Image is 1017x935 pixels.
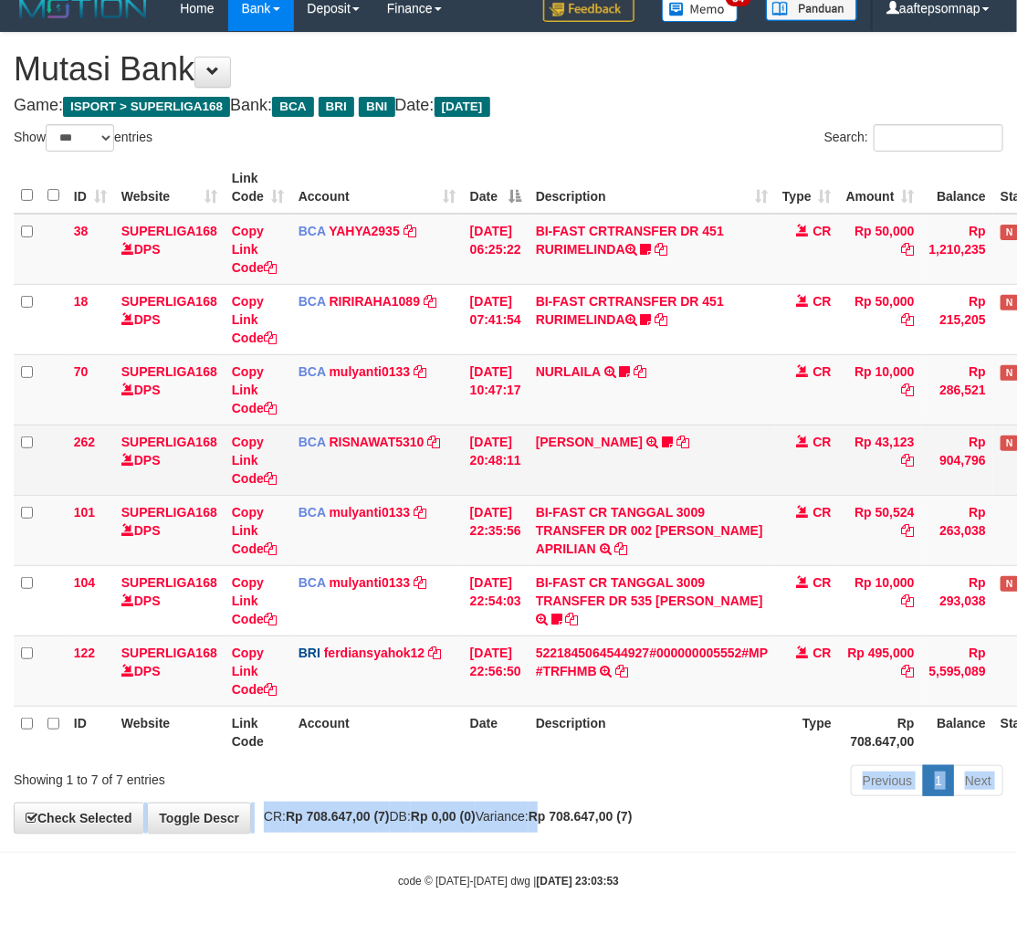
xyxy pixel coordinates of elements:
td: Rp 293,038 [922,565,993,636]
a: YAHYA2935 [329,224,400,238]
span: 38 [74,224,89,238]
a: Copy mulyanti0133 to clipboard [414,575,426,590]
th: ID [67,706,114,758]
a: RIRIRAHA1089 [330,294,421,309]
a: Copy Link Code [232,505,277,556]
strong: Rp 708.647,00 (7) [286,809,390,824]
span: BCA [299,505,326,520]
a: Copy Link Code [232,435,277,486]
td: [DATE] 06:25:22 [463,214,529,285]
td: DPS [114,636,225,706]
th: Balance [922,162,993,214]
a: Previous [851,765,924,796]
span: CR [813,224,832,238]
a: Copy RIRIRAHA1089 to clipboard [424,294,436,309]
input: Search: [874,124,1003,152]
a: SUPERLIGA168 [121,505,217,520]
a: SUPERLIGA168 [121,575,217,590]
a: SUPERLIGA168 [121,364,217,379]
td: BI-FAST CRTRANSFER DR 451 RURIMELINDA [529,214,775,285]
a: Copy BI-FAST CR TANGGAL 3009 TRANSFER DR 535 ABDUL KOHAR to clipboard [566,612,579,626]
a: 5221845064544927#000000005552#MP #TRFHMB [536,646,768,678]
span: 122 [74,646,95,660]
span: 70 [74,364,89,379]
a: Next [953,765,1003,796]
span: 101 [74,505,95,520]
a: SUPERLIGA168 [121,435,217,449]
td: Rp 263,038 [922,495,993,565]
a: Toggle Descr [147,803,251,834]
a: Copy 5221845064544927#000000005552#MP #TRFHMB to clipboard [616,664,629,678]
td: Rp 495,000 [839,636,922,706]
h4: Game: Bank: Date: [14,97,1003,115]
td: DPS [114,354,225,425]
span: CR: DB: Variance: [255,809,633,824]
strong: Rp 0,00 (0) [411,809,476,824]
span: BCA [299,224,326,238]
a: Copy Link Code [232,224,277,275]
td: Rp 215,205 [922,284,993,354]
a: mulyanti0133 [330,575,411,590]
th: Account [291,706,463,758]
span: BCA [299,364,326,379]
td: DPS [114,565,225,636]
a: NURLAILA [536,364,601,379]
a: Copy Rp 50,000 to clipboard [902,242,915,257]
th: Website: activate to sort column ascending [114,162,225,214]
th: Type: activate to sort column ascending [775,162,839,214]
th: Description [529,706,775,758]
th: Balance [922,706,993,758]
span: CR [813,364,832,379]
th: Description: activate to sort column ascending [529,162,775,214]
span: ISPORT > SUPERLIGA168 [63,97,230,117]
span: 104 [74,575,95,590]
span: BCA [299,575,326,590]
a: 1 [923,765,954,796]
span: CR [813,435,832,449]
a: Copy Rp 43,123 to clipboard [902,453,915,467]
td: DPS [114,495,225,565]
strong: [DATE] 23:03:53 [537,875,619,888]
th: Link Code: activate to sort column ascending [225,162,291,214]
a: SUPERLIGA168 [121,646,217,660]
td: Rp 1,210,235 [922,214,993,285]
td: [DATE] 22:35:56 [463,495,529,565]
td: Rp 43,123 [839,425,922,495]
td: Rp 904,796 [922,425,993,495]
th: Website [114,706,225,758]
a: mulyanti0133 [330,364,411,379]
span: BCA [299,294,326,309]
a: BI-FAST CR TANGGAL 3009 TRANSFER DR 002 [PERSON_NAME] APRILIAN [536,505,763,556]
span: CR [813,646,832,660]
a: BI-FAST CR TANGGAL 3009 TRANSFER DR 535 [PERSON_NAME] [536,575,763,608]
strong: Rp 708.647,00 (7) [529,809,633,824]
th: Type [775,706,839,758]
a: Copy YAHYA2935 to clipboard [404,224,416,238]
span: [DATE] [435,97,490,117]
a: SUPERLIGA168 [121,294,217,309]
a: Copy Rp 50,000 to clipboard [902,312,915,327]
h1: Mutasi Bank [14,51,1003,88]
span: BRI [319,97,354,117]
th: ID: activate to sort column ascending [67,162,114,214]
span: CR [813,575,832,590]
span: CR [813,505,832,520]
th: Amount: activate to sort column ascending [839,162,922,214]
td: BI-FAST CRTRANSFER DR 451 RURIMELINDA [529,284,775,354]
a: Copy mulyanti0133 to clipboard [414,364,426,379]
small: code © [DATE]-[DATE] dwg | [398,875,619,888]
span: BRI [299,646,320,660]
th: Link Code [225,706,291,758]
td: Rp 50,000 [839,214,922,285]
a: Copy Link Code [232,294,277,345]
th: Rp 708.647,00 [839,706,922,758]
div: Showing 1 to 7 of 7 entries [14,763,410,789]
td: [DATE] 20:48:11 [463,425,529,495]
a: Copy BI-FAST CR TANGGAL 3009 TRANSFER DR 002 NIZAR APRILIAN to clipboard [615,541,628,556]
a: ferdiansyahok12 [324,646,425,660]
a: Copy Rp 10,000 to clipboard [902,594,915,608]
td: DPS [114,425,225,495]
a: Copy Rp 495,000 to clipboard [902,664,915,678]
td: Rp 10,000 [839,565,922,636]
a: Copy Rp 50,524 to clipboard [902,523,915,538]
